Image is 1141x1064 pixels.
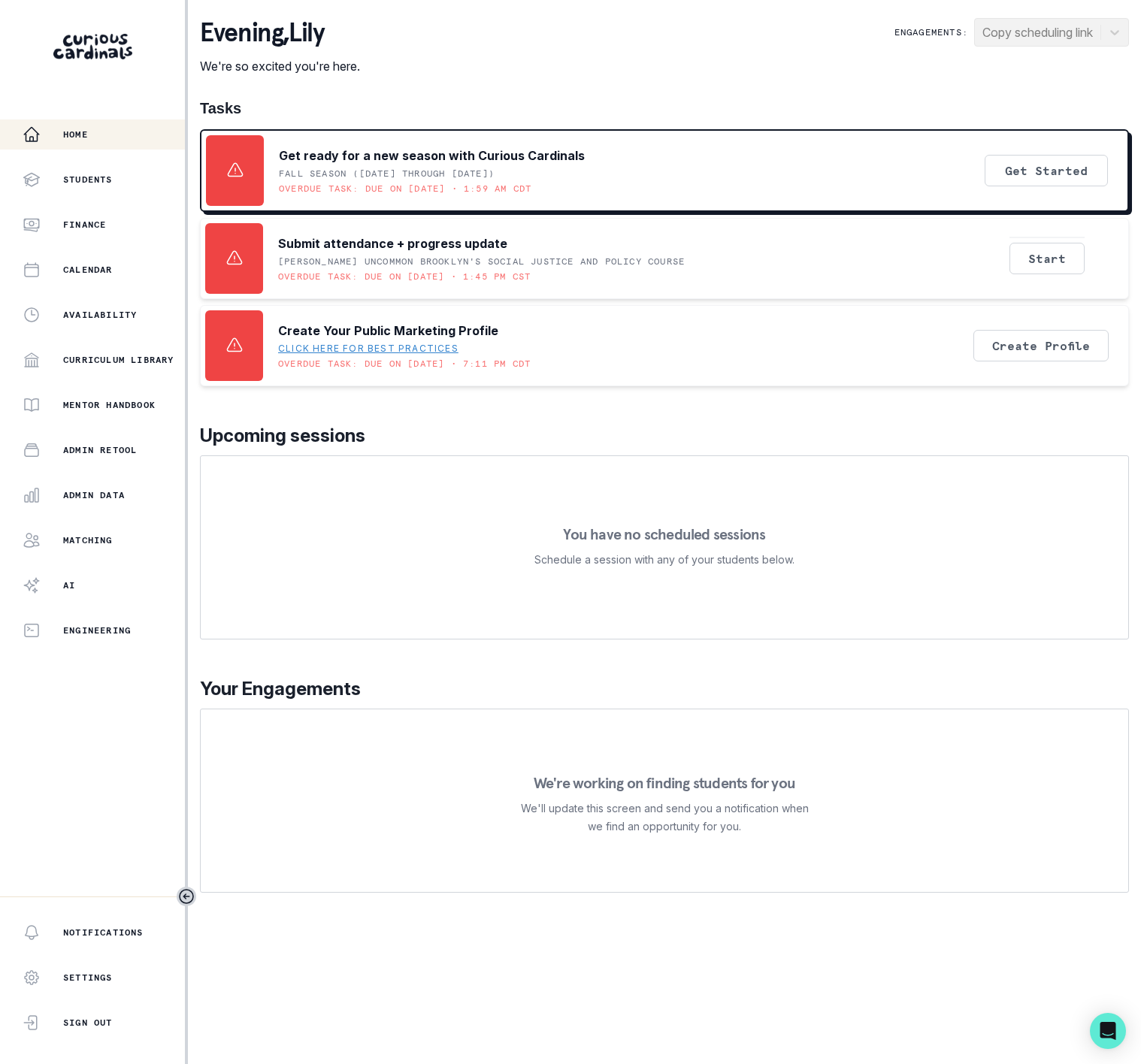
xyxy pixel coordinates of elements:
p: Availability [63,309,137,321]
p: Overdue task: Due on [DATE] • 7:11 PM CDT [278,358,531,370]
p: Submit attendance + progress update [278,234,507,252]
button: Get Started [985,155,1108,186]
p: Upcoming sessions [200,422,1129,449]
p: You have no scheduled sessions [563,527,765,542]
p: Fall Season ([DATE] through [DATE]) [279,168,495,180]
img: Curious Cardinals Logo [53,34,132,59]
p: Overdue task: Due on [DATE] • 1:59 AM CDT [279,183,531,195]
p: Students [63,174,113,186]
p: Overdue task: Due on [DATE] • 1:45 PM CST [278,271,531,283]
p: Get ready for a new season with Curious Cardinals [279,147,585,165]
button: Create Profile [973,330,1109,361]
p: We're so excited you're here. [200,57,360,75]
p: Calendar [63,264,113,276]
button: Start [1009,243,1085,274]
p: AI [63,579,75,591]
h1: Tasks [200,99,1129,117]
p: We'll update this screen and send you a notification when we find an opportunity for you. [520,800,809,836]
button: Toggle sidebar [177,887,196,906]
p: Matching [63,534,113,546]
p: Create Your Public Marketing Profile [278,322,498,340]
p: Notifications [63,926,144,939]
p: [PERSON_NAME] UNCOMMON Brooklyn's Social Justice and Policy Course [278,255,685,268]
p: Home [63,128,88,141]
p: evening , Lily [200,18,360,48]
p: Admin Data [63,489,125,501]
div: Open Intercom Messenger [1090,1013,1126,1049]
p: Finance [63,219,106,231]
p: Curriculum Library [63,354,174,366]
p: Mentor Handbook [63,399,156,411]
p: Admin Retool [63,444,137,456]
p: Sign Out [63,1017,113,1029]
p: Schedule a session with any of your students below. [534,551,794,569]
p: We're working on finding students for you [534,775,795,790]
p: Settings [63,972,113,984]
p: Engineering [63,624,131,636]
a: Click here for best practices [278,343,459,355]
p: Your Engagements [200,676,1129,703]
p: Engagements: [894,26,968,38]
